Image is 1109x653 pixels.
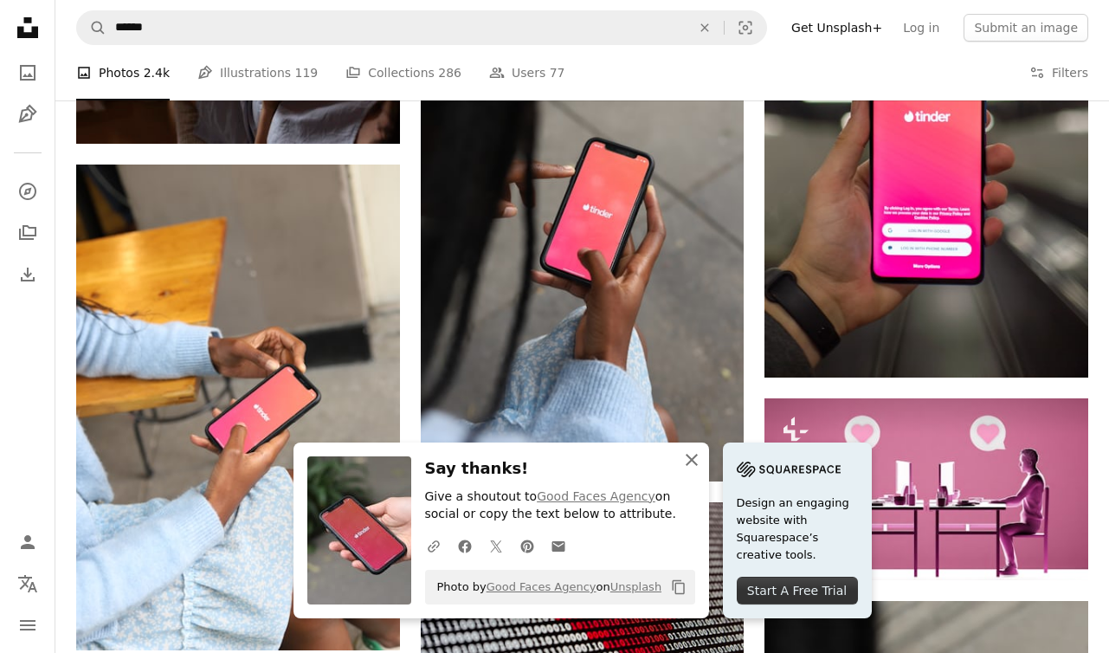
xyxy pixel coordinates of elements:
[345,45,461,100] a: Collections 286
[723,443,872,618] a: Design an engaging website with Squarespace’s creative tools.Start A Free Trial
[610,580,661,593] a: Unsplash
[10,525,45,559] a: Log in / Sign up
[737,495,858,564] span: Design an engaging website with Squarespace’s creative tools.
[10,216,45,250] a: Collections
[10,566,45,601] button: Language
[893,14,950,42] a: Log in
[429,573,662,601] span: Photo by on
[664,572,693,602] button: Copy to clipboard
[449,528,480,563] a: Share on Facebook
[543,528,574,563] a: Share over email
[10,257,45,292] a: Download History
[10,97,45,132] a: Illustrations
[781,14,893,42] a: Get Unsplash+
[1029,45,1088,100] button: Filters
[76,10,767,45] form: Find visuals sitewide
[10,174,45,209] a: Explore
[764,398,1088,580] img: A couple of people sitting at a table with a computer
[512,528,543,563] a: Share on Pinterest
[10,55,45,90] a: Photos
[489,45,565,100] a: Users 77
[438,63,461,82] span: 286
[480,528,512,563] a: Share on Twitter
[76,399,400,415] a: a woman sitting on a bench holding a cell phone
[537,489,655,503] a: Good Faces Agency
[550,63,565,82] span: 77
[77,11,106,44] button: Search Unsplash
[737,577,858,605] div: Start A Free Trial
[197,45,318,100] a: Illustrations 119
[10,10,45,48] a: Home — Unsplash
[764,481,1088,496] a: A couple of people sitting at a table with a computer
[737,456,841,482] img: file-1705255347840-230a6ab5bca9image
[76,165,400,650] img: a woman sitting on a bench holding a cell phone
[295,63,319,82] span: 119
[425,488,695,523] p: Give a shoutout to on social or copy the text below to attribute.
[421,230,745,246] a: a person holding a cell phone in their hand
[425,456,695,482] h3: Say thanks!
[764,167,1088,183] a: person holding black samsung android smartphone
[725,11,766,44] button: Visual search
[487,580,596,593] a: Good Faces Agency
[964,14,1088,42] button: Submit an image
[686,11,724,44] button: Clear
[10,608,45,643] button: Menu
